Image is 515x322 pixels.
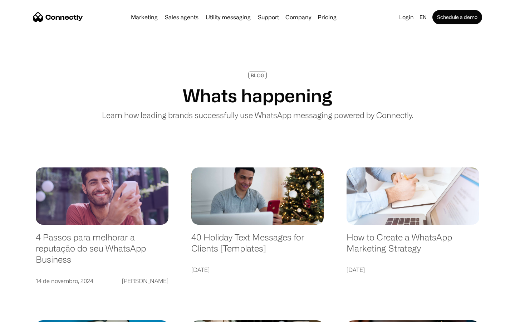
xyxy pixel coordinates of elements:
h1: Whats happening [183,85,332,106]
div: [DATE] [191,265,210,275]
a: 40 Holiday Text Messages for Clients [Templates] [191,232,324,261]
aside: Language selected: English [7,309,43,319]
ul: Language list [14,309,43,319]
div: en [420,12,427,22]
a: Schedule a demo [432,10,482,24]
div: [DATE] [347,265,365,275]
a: Login [396,12,417,22]
a: 4 Passos para melhorar a reputação do seu WhatsApp Business [36,232,168,272]
a: How to Create a WhatsApp Marketing Strategy [347,232,479,261]
a: Sales agents [162,14,201,20]
div: Company [285,12,311,22]
div: [PERSON_NAME] [122,276,168,286]
a: Utility messaging [203,14,254,20]
div: BLOG [251,73,264,78]
a: Pricing [315,14,339,20]
p: Learn how leading brands successfully use WhatsApp messaging powered by Connectly. [102,109,413,121]
a: Marketing [128,14,161,20]
div: 14 de novembro, 2024 [36,276,93,286]
a: Support [255,14,282,20]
